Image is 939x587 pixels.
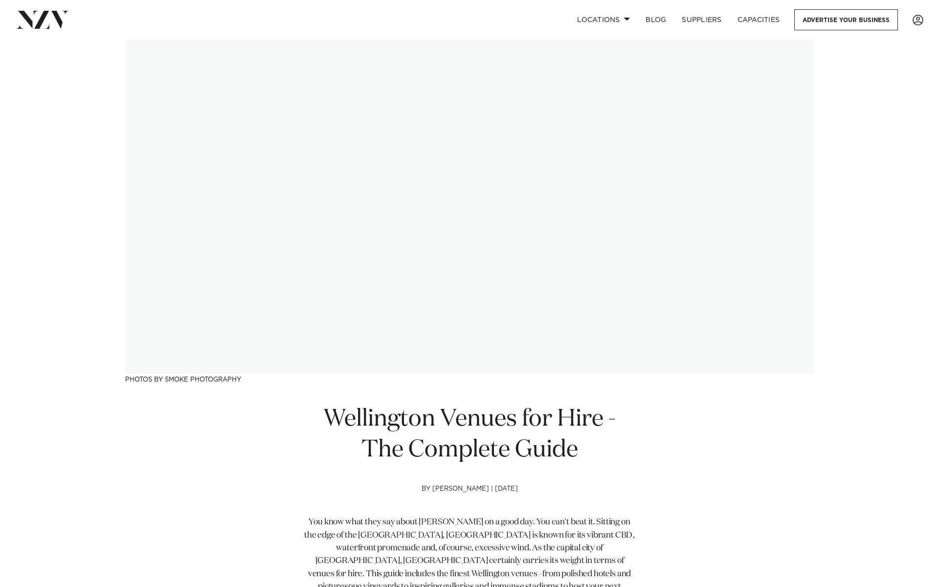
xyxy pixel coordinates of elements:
[674,9,729,30] a: SUPPLIERS
[302,485,637,517] h4: by [PERSON_NAME] | [DATE]
[125,377,241,383] a: Photos by Smoke Photography
[794,9,898,30] a: Advertise your business
[638,9,674,30] a: BLOG
[16,11,69,28] img: nzv-logo.png
[730,9,788,30] a: Capacities
[302,404,637,466] h1: Wellington Venues for Hire - The Complete Guide
[569,9,638,30] a: Locations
